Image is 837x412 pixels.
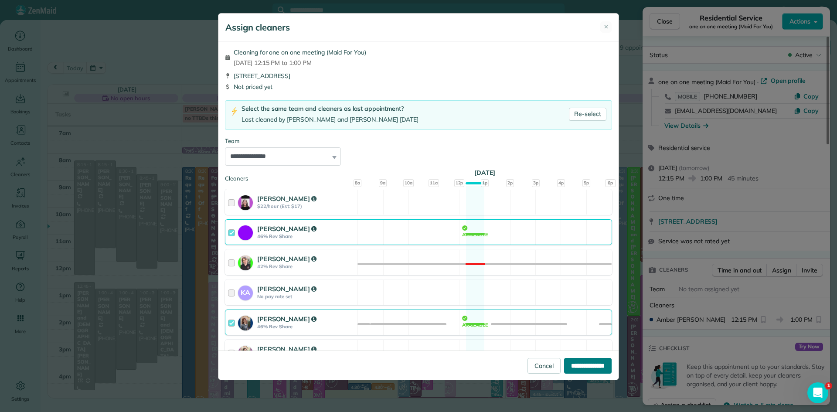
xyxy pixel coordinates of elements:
[257,225,316,233] strong: [PERSON_NAME]
[257,323,355,330] strong: 46% Rev Share
[257,203,355,209] strong: $22/hour (Est: $17)
[569,108,606,121] a: Re-select
[225,174,612,177] div: Cleaners
[234,58,366,67] span: [DATE] 12:15 PM to 1:00 PM
[225,21,290,34] h5: Assign cleaners
[238,286,253,298] strong: KA
[825,382,832,389] span: 1
[242,104,418,113] div: Select the same team and cleaners as last appointment?
[257,293,355,300] strong: No pay rate set
[257,233,355,239] strong: 46% Rev Share
[257,255,316,263] strong: [PERSON_NAME]
[242,115,418,124] div: Last cleaned by [PERSON_NAME] and [PERSON_NAME] [DATE]
[257,345,316,353] strong: [PERSON_NAME]
[807,382,828,403] iframe: Intercom live chat
[234,48,366,57] span: Cleaning for one on one meeting (Maid For You)
[225,82,612,91] div: Not priced yet
[257,285,316,293] strong: [PERSON_NAME]
[225,137,612,146] div: Team
[257,263,355,269] strong: 42% Rev Share
[604,23,609,31] span: ✕
[527,358,561,374] a: Cancel
[231,107,238,116] img: lightning-bolt-icon-94e5364df696ac2de96d3a42b8a9ff6ba979493684c50e6bbbcda72601fa0d29.png
[257,315,316,323] strong: [PERSON_NAME]
[257,194,316,203] strong: [PERSON_NAME]
[225,72,612,80] div: [STREET_ADDRESS]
